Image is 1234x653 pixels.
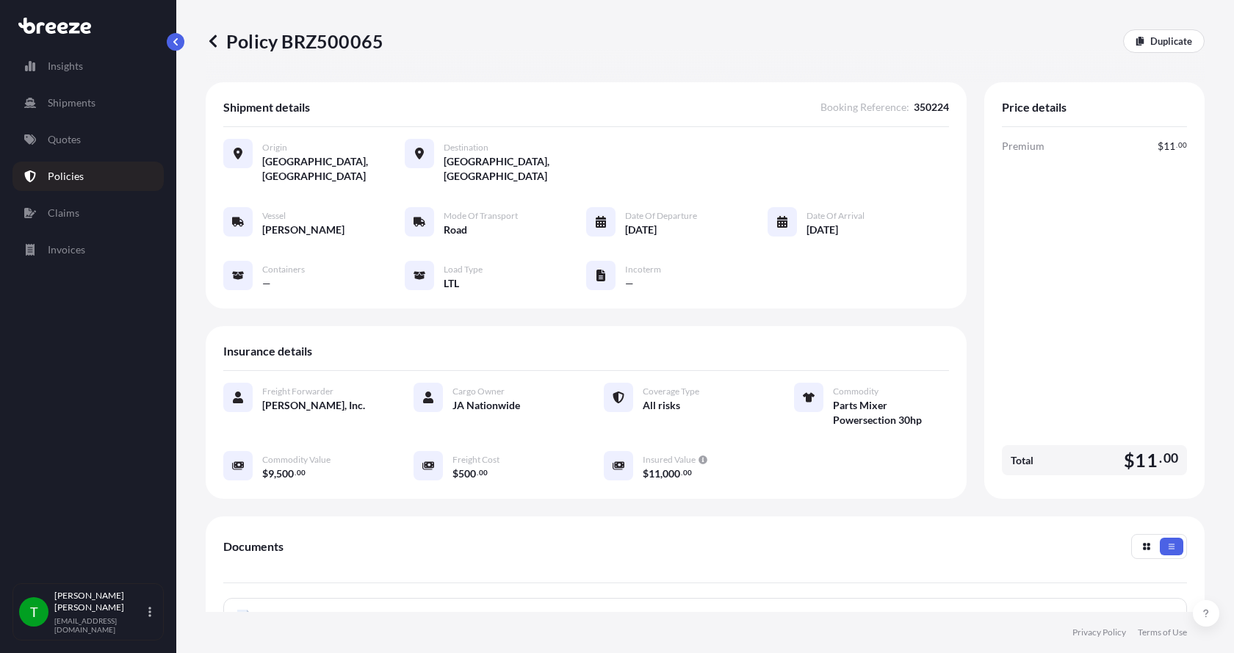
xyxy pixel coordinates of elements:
[649,469,660,479] span: 11
[444,264,483,275] span: Load Type
[807,210,865,222] span: Date of Arrival
[1159,454,1162,463] span: .
[12,51,164,81] a: Insights
[1158,141,1163,151] span: $
[12,235,164,264] a: Invoices
[276,469,294,479] span: 500
[1072,627,1126,638] a: Privacy Policy
[643,469,649,479] span: $
[297,470,306,475] span: 00
[820,100,909,115] span: Booking Reference :
[833,386,878,397] span: Commodity
[1163,454,1178,463] span: 00
[262,264,305,275] span: Containers
[477,470,478,475] span: .
[444,142,488,154] span: Destination
[54,616,145,634] p: [EMAIL_ADDRESS][DOMAIN_NAME]
[262,223,344,237] span: [PERSON_NAME]
[1176,142,1177,148] span: .
[479,470,488,475] span: 00
[1124,451,1135,469] span: $
[262,210,286,222] span: Vessel
[452,469,458,479] span: $
[444,154,586,184] span: [GEOGRAPHIC_DATA], [GEOGRAPHIC_DATA]
[625,210,697,222] span: Date of Departure
[262,276,271,291] span: —
[1011,453,1033,468] span: Total
[452,398,520,413] span: JA Nationwide
[807,223,838,237] span: [DATE]
[452,386,505,397] span: Cargo Owner
[223,100,310,115] span: Shipment details
[444,276,459,291] span: LTL
[48,59,83,73] p: Insights
[458,469,476,479] span: 500
[12,198,164,228] a: Claims
[30,605,38,619] span: T
[48,95,95,110] p: Shipments
[54,590,145,613] p: [PERSON_NAME] [PERSON_NAME]
[274,469,276,479] span: ,
[12,88,164,118] a: Shipments
[444,210,518,222] span: Mode of Transport
[1123,29,1205,53] a: Duplicate
[914,100,949,115] span: 350224
[262,398,365,413] span: [PERSON_NAME], Inc.
[223,344,312,358] span: Insurance details
[1002,139,1044,154] span: Premium
[643,386,699,397] span: Coverage Type
[262,386,333,397] span: Freight Forwarder
[1002,100,1067,115] span: Price details
[681,470,682,475] span: .
[262,610,310,624] span: Certificate
[625,223,657,237] span: [DATE]
[262,469,268,479] span: $
[625,276,634,291] span: —
[12,125,164,154] a: Quotes
[452,454,499,466] span: Freight Cost
[663,469,680,479] span: 000
[262,142,287,154] span: Origin
[833,398,949,427] span: Parts Mixer Powersection 30hp
[48,206,79,220] p: Claims
[1163,141,1175,151] span: 11
[206,29,383,53] p: Policy BRZ500065
[643,398,680,413] span: All risks
[444,223,467,237] span: Road
[1138,627,1187,638] a: Terms of Use
[1178,142,1187,148] span: 00
[660,469,663,479] span: ,
[223,539,284,554] span: Documents
[625,264,661,275] span: Incoterm
[683,470,692,475] span: 00
[268,469,274,479] span: 9
[12,162,164,191] a: Policies
[48,169,84,184] p: Policies
[262,454,331,466] span: Commodity Value
[48,132,81,147] p: Quotes
[48,242,85,257] p: Invoices
[1135,451,1157,469] span: 11
[643,454,696,466] span: Insured Value
[295,470,296,475] span: .
[1150,34,1192,48] p: Duplicate
[262,154,405,184] span: [GEOGRAPHIC_DATA], [GEOGRAPHIC_DATA]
